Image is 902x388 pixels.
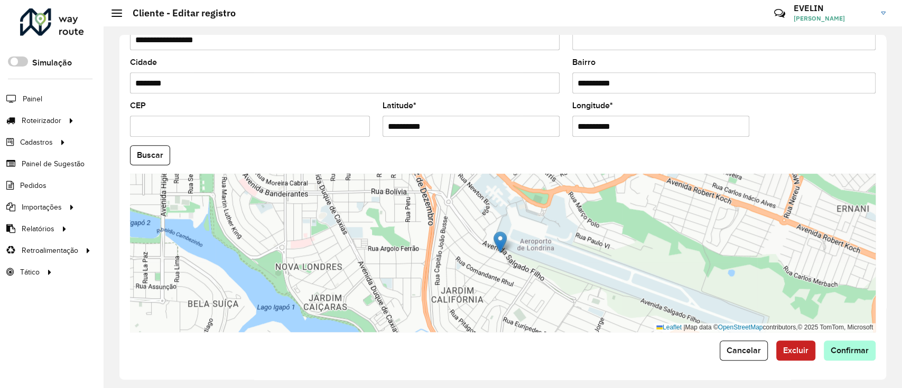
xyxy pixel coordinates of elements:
a: Leaflet [656,324,682,331]
span: Importações [22,202,62,213]
label: Latitude [383,99,416,112]
span: Cancelar [727,346,761,355]
div: Map data © contributors,© 2025 TomTom, Microsoft [654,323,876,332]
button: Cancelar [720,340,768,361]
span: Cadastros [20,137,53,148]
button: Excluir [776,340,815,361]
label: Simulação [32,56,72,69]
span: Retroalimentação [22,245,78,256]
h2: Cliente - Editar registro [122,7,236,19]
label: Bairro [572,56,596,69]
a: Contato Rápido [768,2,791,25]
a: OpenStreetMap [718,324,763,331]
span: Roteirizador [22,115,61,126]
span: [PERSON_NAME] [794,14,873,23]
label: Cidade [130,56,157,69]
img: Marker [494,231,507,253]
span: Tático [20,267,40,278]
button: Confirmar [824,340,876,361]
button: Buscar [130,145,170,165]
span: Confirmar [831,346,869,355]
span: Painel de Sugestão [22,158,85,169]
label: CEP [130,99,146,112]
label: Longitude [572,99,613,112]
span: Excluir [783,346,808,355]
span: Pedidos [20,180,47,191]
span: | [683,324,685,331]
h3: EVELIN [794,3,873,13]
span: Relatórios [22,223,54,234]
span: Painel [23,93,42,105]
